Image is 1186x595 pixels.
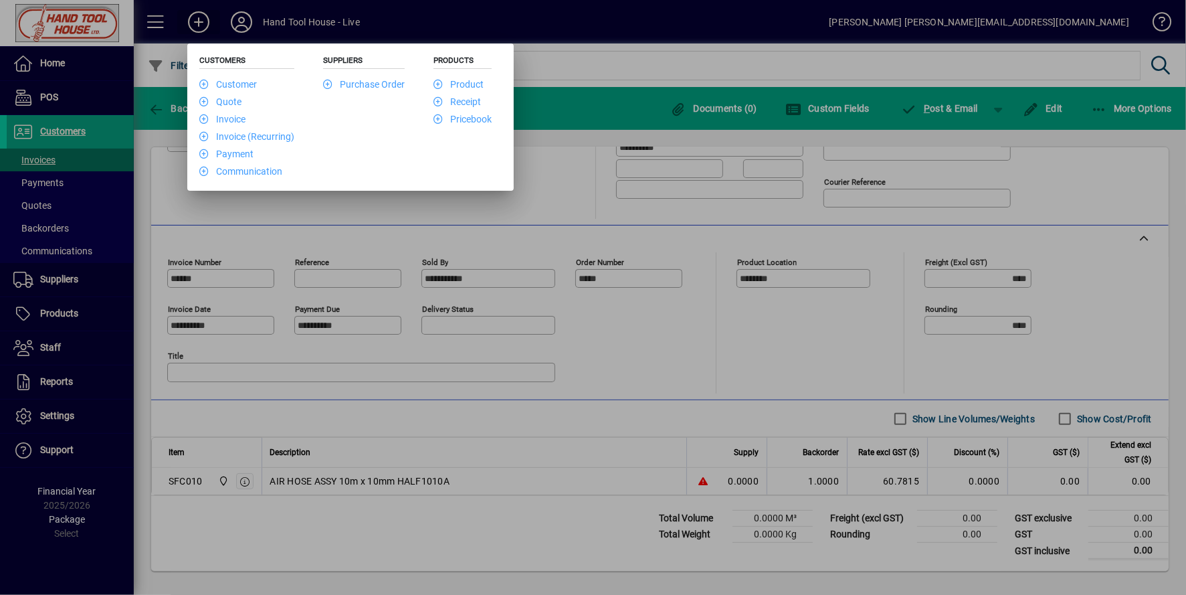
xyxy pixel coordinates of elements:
a: Payment [199,149,254,159]
a: Quote [199,96,241,107]
a: Invoice (Recurring) [199,131,294,142]
a: Pricebook [433,114,492,124]
a: Purchase Order [323,79,405,90]
h5: Customers [199,56,294,69]
a: Product [433,79,484,90]
a: Receipt [433,96,481,107]
h5: Suppliers [323,56,405,69]
h5: Products [433,56,492,69]
a: Invoice [199,114,245,124]
a: Customer [199,79,257,90]
a: Communication [199,166,282,177]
